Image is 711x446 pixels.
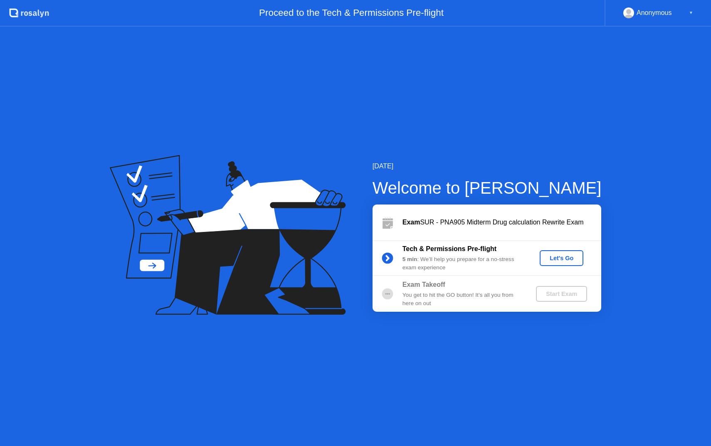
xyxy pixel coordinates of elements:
[402,245,496,252] b: Tech & Permissions Pre-flight
[543,255,580,261] div: Let's Go
[402,256,417,262] b: 5 min
[373,161,602,171] div: [DATE]
[402,291,522,308] div: You get to hit the GO button! It’s all you from here on out
[536,286,587,302] button: Start Exam
[402,217,601,227] div: SUR - PNA905 Midterm Drug calculation Rewrite Exam
[539,291,584,297] div: Start Exam
[373,175,602,200] div: Welcome to [PERSON_NAME]
[540,250,583,266] button: Let's Go
[402,219,420,226] b: Exam
[689,7,693,18] div: ▼
[637,7,672,18] div: Anonymous
[402,255,522,272] div: : We’ll help you prepare for a no-stress exam experience
[402,281,445,288] b: Exam Takeoff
